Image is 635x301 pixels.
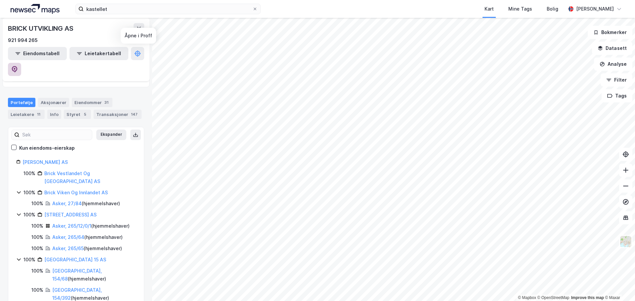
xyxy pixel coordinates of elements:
[96,130,126,140] button: Ekspander
[8,47,67,60] button: Eiendomstabell
[52,233,123,241] div: ( hjemmelshaver )
[31,200,43,207] div: 100%
[619,235,632,248] img: Z
[508,5,532,13] div: Mine Tags
[547,5,558,13] div: Bolig
[52,245,84,251] a: Asker, 265/65
[592,42,632,55] button: Datasett
[588,26,632,39] button: Bokmerker
[44,170,100,184] a: Brick Vestlandet Og [GEOGRAPHIC_DATA] AS
[52,234,84,240] a: Asker, 265/64
[594,57,632,71] button: Analyse
[601,73,632,87] button: Filter
[31,267,43,275] div: 100%
[23,256,35,264] div: 100%
[23,169,35,177] div: 100%
[35,111,42,118] div: 11
[69,47,128,60] button: Leietakertabell
[130,111,139,118] div: 147
[31,233,43,241] div: 100%
[23,211,35,219] div: 100%
[576,5,614,13] div: [PERSON_NAME]
[52,267,136,283] div: ( hjemmelshaver )
[22,159,68,165] a: [PERSON_NAME] AS
[31,286,43,294] div: 100%
[52,222,130,230] div: ( hjemmelshaver )
[44,190,108,195] a: Brick Viken Og Innlandet AS
[537,295,570,300] a: OpenStreetMap
[485,5,494,13] div: Kart
[47,110,61,119] div: Info
[11,4,60,14] img: logo.a4113a55bc3d86da70a041830d287a7e.svg
[44,257,106,262] a: [GEOGRAPHIC_DATA] 15 AS
[103,99,110,106] div: 31
[52,287,102,301] a: [GEOGRAPHIC_DATA], 154/392
[52,201,82,206] a: Asker, 27/84
[52,245,122,252] div: ( hjemmelshaver )
[31,222,43,230] div: 100%
[82,111,88,118] div: 5
[31,245,43,252] div: 100%
[602,269,635,301] div: Kontrollprogram for chat
[8,98,35,107] div: Portefølje
[20,130,92,140] input: Søk
[602,269,635,301] iframe: Chat Widget
[518,295,536,300] a: Mapbox
[602,89,632,102] button: Tags
[38,98,69,107] div: Aksjonærer
[72,98,112,107] div: Eiendommer
[64,110,91,119] div: Styret
[8,36,38,44] div: 921 994 265
[571,295,604,300] a: Improve this map
[52,223,91,229] a: Asker, 265/12/0/1
[8,23,74,34] div: BRICK UTVIKLING AS
[52,268,102,282] a: [GEOGRAPHIC_DATA], 154/68
[44,212,97,217] a: [STREET_ADDRESS] AS
[8,110,45,119] div: Leietakere
[84,4,252,14] input: Søk på adresse, matrikkel, gårdeiere, leietakere eller personer
[94,110,142,119] div: Transaksjoner
[19,144,75,152] div: Kun eiendoms-eierskap
[23,189,35,197] div: 100%
[52,200,120,207] div: ( hjemmelshaver )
